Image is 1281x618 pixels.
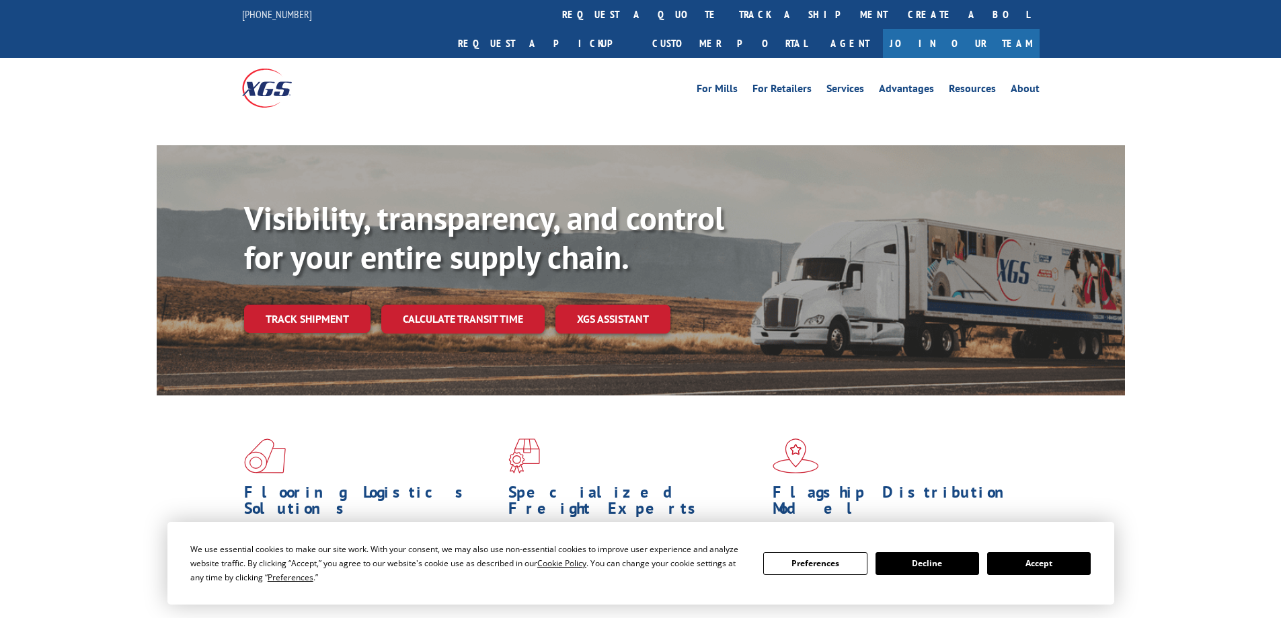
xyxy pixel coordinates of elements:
[242,7,312,21] a: [PHONE_NUMBER]
[508,484,763,523] h1: Specialized Freight Experts
[883,29,1040,58] a: Join Our Team
[697,83,738,98] a: For Mills
[752,83,812,98] a: For Retailers
[1011,83,1040,98] a: About
[537,557,586,569] span: Cookie Policy
[879,83,934,98] a: Advantages
[244,197,724,278] b: Visibility, transparency, and control for your entire supply chain.
[876,552,979,575] button: Decline
[244,438,286,473] img: xgs-icon-total-supply-chain-intelligence-red
[167,522,1114,605] div: Cookie Consent Prompt
[773,438,819,473] img: xgs-icon-flagship-distribution-model-red
[817,29,883,58] a: Agent
[949,83,996,98] a: Resources
[244,484,498,523] h1: Flooring Logistics Solutions
[555,305,670,334] a: XGS ASSISTANT
[381,305,545,334] a: Calculate transit time
[763,552,867,575] button: Preferences
[268,572,313,583] span: Preferences
[190,542,747,584] div: We use essential cookies to make our site work. With your consent, we may also use non-essential ...
[773,484,1027,523] h1: Flagship Distribution Model
[987,552,1091,575] button: Accept
[508,438,540,473] img: xgs-icon-focused-on-flooring-red
[826,83,864,98] a: Services
[448,29,642,58] a: Request a pickup
[244,305,371,333] a: Track shipment
[642,29,817,58] a: Customer Portal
